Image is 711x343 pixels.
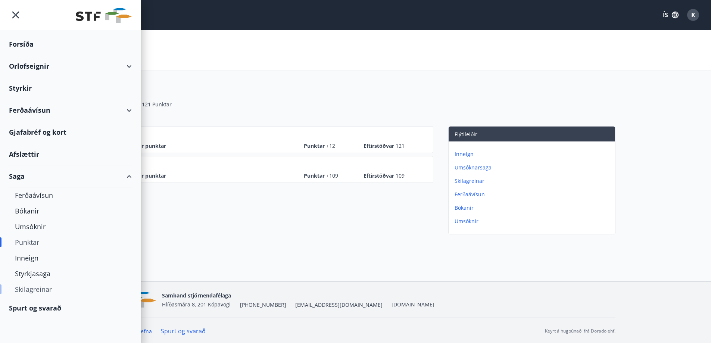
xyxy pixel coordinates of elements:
[455,177,612,185] p: Skilagreinar
[9,297,132,319] div: Spurt og svarað
[76,8,132,23] img: union_logo
[304,142,341,150] span: Punktar
[15,234,126,250] div: Punktar
[15,219,126,234] div: Umsóknir
[295,301,383,309] span: [EMAIL_ADDRESS][DOMAIN_NAME]
[304,172,341,180] span: Punktar
[9,143,132,165] div: Afslættir
[545,328,615,334] p: Keyrt á hugbúnaði frá Dorado ehf.
[392,301,434,308] a: [DOMAIN_NAME]
[364,172,405,180] span: Eftirstöðvar
[455,131,477,138] span: Flýtileiðir
[455,218,612,225] p: Umsóknir
[109,172,166,180] span: Uppreiknaðir punktar
[162,301,231,308] span: Hlíðasmára 8, 201 Kópavogi
[455,164,612,171] p: Umsóknarsaga
[240,301,286,309] span: [PHONE_NUMBER]
[455,191,612,198] p: Ferðaávísun
[15,250,126,266] div: Inneign
[15,281,126,297] div: Skilagreinar
[161,327,206,335] a: Spurt og svarað
[684,6,702,24] button: K
[326,142,335,149] span: +12
[396,172,405,179] span: 109
[142,101,172,108] span: 121 Punktar
[659,8,683,22] button: ÍS
[15,187,126,203] div: Ferðaávísun
[9,121,132,143] div: Gjafabréf og kort
[326,172,338,179] span: +109
[9,8,22,22] button: menu
[396,142,405,149] span: 121
[9,165,132,187] div: Saga
[162,292,231,299] span: Samband stjórnendafélaga
[9,55,132,77] div: Orlofseignir
[9,99,132,121] div: Ferðaávísun
[15,266,126,281] div: Styrkjasaga
[455,204,612,212] p: Bókanir
[691,11,695,19] span: K
[109,142,166,150] span: Uppreiknaðir punktar
[15,203,126,219] div: Bókanir
[9,77,132,99] div: Styrkir
[9,33,132,55] div: Forsíða
[455,150,612,158] p: Inneign
[364,142,405,150] span: Eftirstöðvar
